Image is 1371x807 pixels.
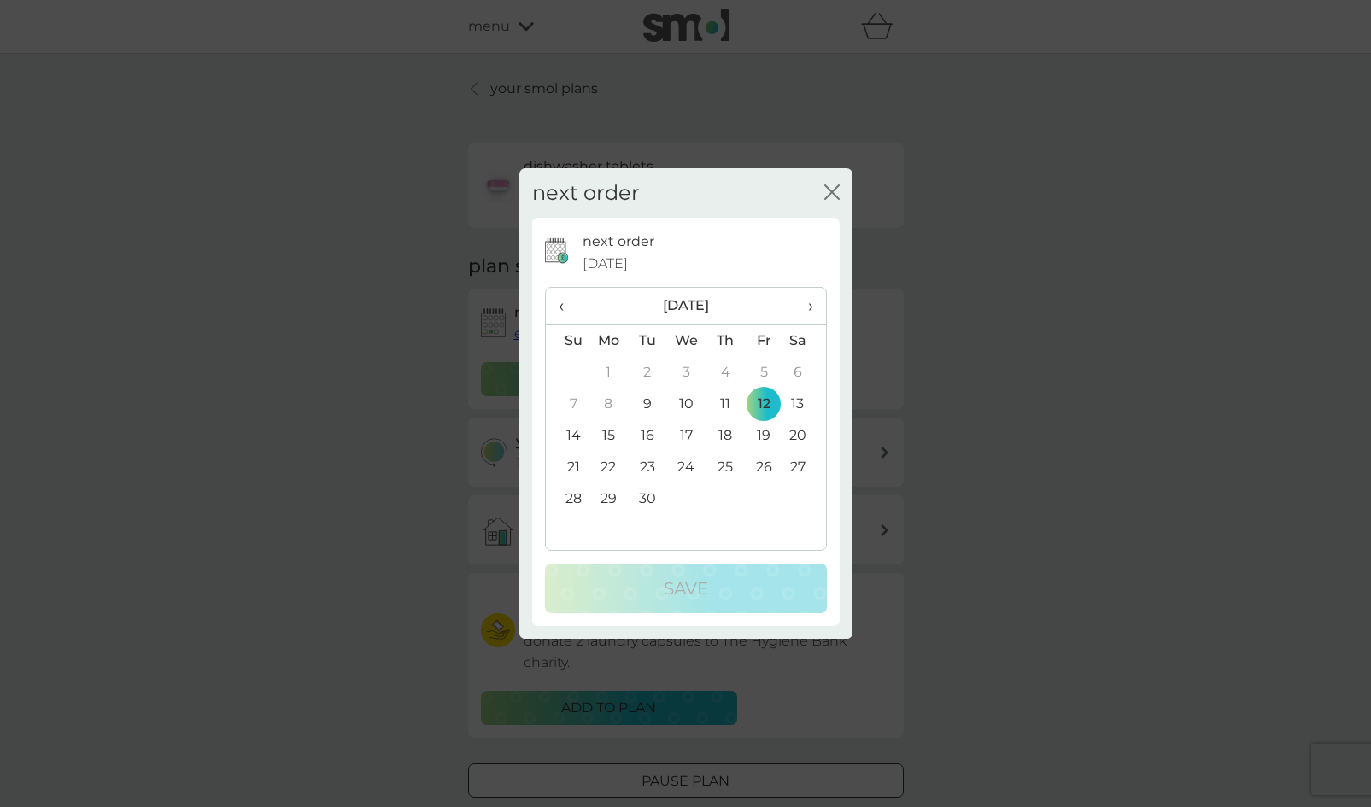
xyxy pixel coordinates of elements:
td: 28 [546,482,589,514]
td: 22 [589,451,629,482]
td: 1 [589,356,629,388]
th: Sa [782,325,825,357]
button: close [824,184,840,202]
th: Tu [628,325,666,357]
td: 7 [546,388,589,419]
th: We [666,325,706,357]
td: 12 [745,388,783,419]
td: 21 [546,451,589,482]
p: next order [583,231,654,253]
td: 23 [628,451,666,482]
span: ‹ [559,288,577,324]
th: Mo [589,325,629,357]
td: 11 [706,388,744,419]
th: Su [546,325,589,357]
td: 5 [745,356,783,388]
td: 24 [666,451,706,482]
td: 10 [666,388,706,419]
td: 4 [706,356,744,388]
span: [DATE] [583,253,628,275]
p: Save [664,575,708,602]
h2: next order [532,181,640,206]
td: 2 [628,356,666,388]
button: Save [545,564,827,613]
td: 17 [666,419,706,451]
th: Fr [745,325,783,357]
th: Th [706,325,744,357]
td: 9 [628,388,666,419]
td: 15 [589,419,629,451]
td: 30 [628,482,666,514]
td: 18 [706,419,744,451]
td: 16 [628,419,666,451]
td: 29 [589,482,629,514]
th: [DATE] [589,288,783,325]
td: 14 [546,419,589,451]
span: › [795,288,812,324]
td: 20 [782,419,825,451]
td: 27 [782,451,825,482]
td: 19 [745,419,783,451]
td: 6 [782,356,825,388]
td: 8 [589,388,629,419]
td: 3 [666,356,706,388]
td: 13 [782,388,825,419]
td: 25 [706,451,744,482]
td: 26 [745,451,783,482]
